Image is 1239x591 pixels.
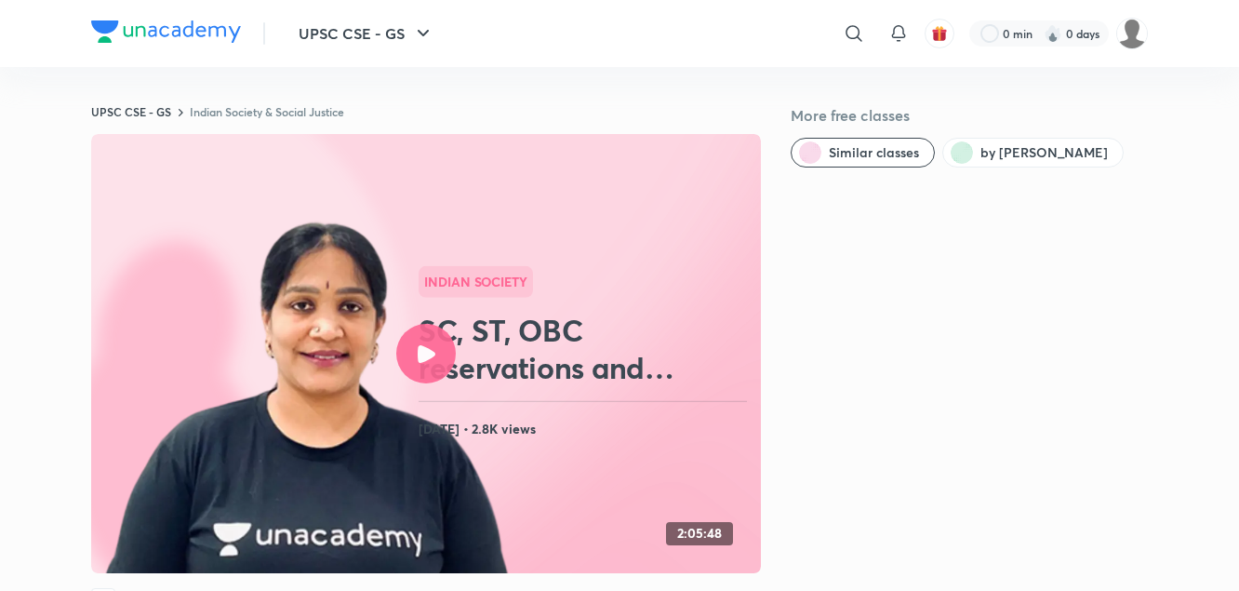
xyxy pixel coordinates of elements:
span: Similar classes [829,143,919,162]
a: Indian Society & Social Justice [190,104,344,119]
h5: More free classes [791,104,1148,127]
button: UPSC CSE - GS [287,15,446,52]
h4: [DATE] • 2.8K views [419,417,753,441]
a: Company Logo [91,20,241,47]
button: by Himabindu [942,138,1124,168]
img: Company Logo [91,20,241,43]
button: avatar [925,19,954,48]
span: by Himabindu [980,143,1108,162]
button: Similar classes [791,138,935,168]
img: LEKHA [1116,18,1148,49]
a: UPSC CSE - GS [91,104,171,119]
img: streak [1044,24,1062,43]
img: avatar [931,25,948,42]
h2: SC, ST, OBC reservations and [DOMAIN_NAME], ST, OBC reservations and schemes. [419,312,753,386]
h4: 2:05:48 [677,526,722,542]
